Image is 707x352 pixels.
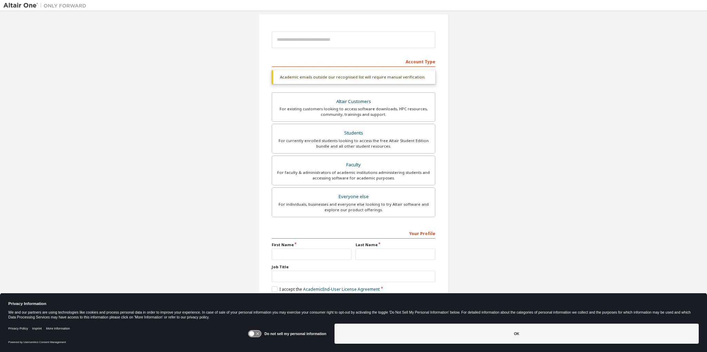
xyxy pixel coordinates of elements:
[356,242,435,248] label: Last Name
[276,97,431,106] div: Altair Customers
[276,192,431,202] div: Everyone else
[276,106,431,117] div: For existing customers looking to access software downloads, HPC resources, community, trainings ...
[272,264,435,270] label: Job Title
[272,286,380,292] label: I accept the
[276,128,431,138] div: Students
[272,242,351,248] label: First Name
[272,70,435,84] div: Academic emails outside our recognised list will require manual verification.
[276,138,431,149] div: For currently enrolled students looking to access the free Altair Student Edition bundle and all ...
[272,56,435,67] div: Account Type
[276,202,431,213] div: For individuals, businesses and everyone else looking to try Altair software and explore our prod...
[272,228,435,239] div: Your Profile
[3,2,90,9] img: Altair One
[276,160,431,170] div: Faculty
[276,170,431,181] div: For faculty & administrators of academic institutions administering students and accessing softwa...
[303,286,380,292] a: Academic End-User License Agreement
